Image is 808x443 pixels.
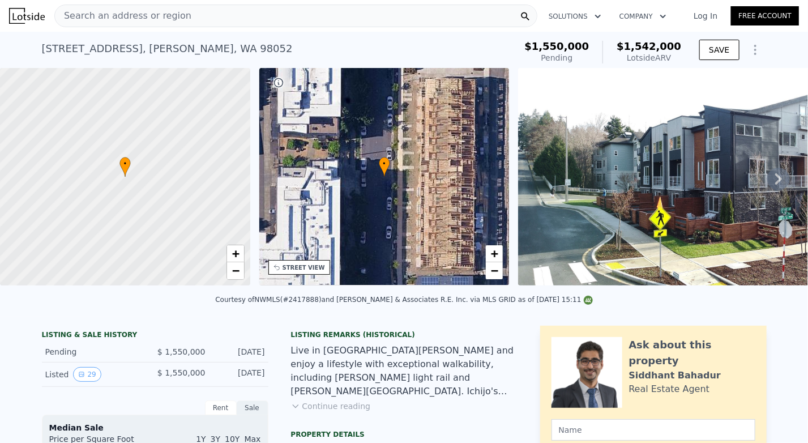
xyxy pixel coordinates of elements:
button: Solutions [540,6,610,27]
span: $ 1,550,000 [157,347,206,356]
button: View historical data [73,367,101,382]
div: Live in [GEOGRAPHIC_DATA][PERSON_NAME] and enjoy a lifestyle with exceptional walkability, includ... [291,344,518,398]
div: STREET VIEW [283,263,325,272]
span: + [232,246,239,261]
span: $1,550,000 [524,40,589,52]
button: SAVE [699,40,739,60]
input: Name [552,419,755,441]
span: + [491,246,498,261]
div: [STREET_ADDRESS] , [PERSON_NAME] , WA 98052 [42,41,293,57]
span: − [232,263,239,278]
span: • [379,159,390,169]
div: [DATE] [215,346,265,357]
button: Show Options [744,39,767,61]
span: Search an address or region [55,9,191,23]
span: $ 1,550,000 [157,368,206,377]
div: Rent [205,401,237,415]
span: − [491,263,498,278]
img: Lotside [9,8,45,24]
span: $1,542,000 [617,40,681,52]
div: [DATE] [215,367,265,382]
a: Zoom in [486,245,503,262]
button: Continue reading [291,401,371,412]
div: Property details [291,430,518,439]
a: Free Account [731,6,799,25]
a: Zoom in [227,245,244,262]
div: Pending [45,346,146,357]
div: Real Estate Agent [629,382,710,396]
a: Zoom out [486,262,503,279]
div: Listed [45,367,146,382]
div: Ask about this property [629,337,755,369]
div: Median Sale [49,422,261,433]
img: NWMLS Logo [584,296,593,305]
div: LISTING & SALE HISTORY [42,330,268,342]
div: Siddhant Bahadur [629,369,721,382]
div: Sale [237,401,268,415]
a: Log In [680,10,731,22]
div: Courtesy of NWMLS (#2417888) and [PERSON_NAME] & Associates R.E. Inc. via MLS GRID as of [DATE] 1... [215,296,592,304]
a: Zoom out [227,262,244,279]
div: Pending [524,52,589,63]
div: Listing Remarks (Historical) [291,330,518,339]
div: Lotside ARV [617,52,681,63]
button: Company [610,6,676,27]
div: • [119,157,131,177]
div: • [379,157,390,177]
span: • [119,159,131,169]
